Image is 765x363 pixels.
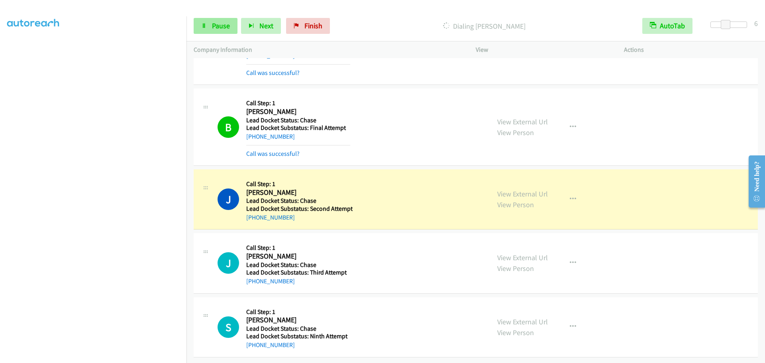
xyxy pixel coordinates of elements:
div: The call is yet to be attempted [218,316,239,338]
h5: Lead Docket Substatus: Ninth Attempt [246,332,350,340]
h5: Lead Docket Substatus: Third Attempt [246,269,350,277]
h5: Lead Docket Substatus: Second Attempt [246,205,353,213]
h5: Lead Docket Status: Chase [246,197,353,205]
span: Finish [304,21,322,30]
button: AutoTab [642,18,692,34]
span: Pause [212,21,230,30]
h1: S [218,316,239,338]
a: View External Url [497,189,548,198]
a: [PHONE_NUMBER] [246,133,295,140]
h2: [PERSON_NAME] [246,188,350,197]
h5: Lead Docket Status: Chase [246,261,350,269]
h1: B [218,116,239,138]
h2: [PERSON_NAME] [246,252,350,261]
p: View [476,45,610,55]
iframe: Resource Center [742,150,765,213]
a: Finish [286,18,330,34]
a: View External Url [497,317,548,326]
h2: [PERSON_NAME] [246,316,350,325]
a: Pause [194,18,237,34]
a: View External Url [497,117,548,126]
span: Next [259,21,273,30]
a: View External Url [497,253,548,262]
a: View Person [497,328,534,337]
h5: Lead Docket Status: Chase [246,325,350,333]
h5: Call Step: 1 [246,99,350,107]
h5: Lead Docket Status: Chase [246,116,350,124]
h5: Call Step: 1 [246,244,350,252]
a: [PHONE_NUMBER] [246,214,295,221]
a: View Person [497,264,534,273]
h2: [PERSON_NAME] [246,107,350,116]
h1: J [218,252,239,274]
a: Call was successful? [246,69,300,77]
h5: Call Step: 1 [246,308,350,316]
a: [PHONE_NUMBER] [246,277,295,285]
div: The call is yet to be attempted [218,252,239,274]
h1: J [218,188,239,210]
p: Company Information [194,45,461,55]
a: [PHONE_NUMBER] [246,341,295,349]
a: View Person [497,200,534,209]
a: View Person [497,128,534,137]
h5: Call Step: 1 [246,180,353,188]
h5: Lead Docket Substatus: Final Attempt [246,124,350,132]
p: Dialing [PERSON_NAME] [341,21,628,31]
p: Actions [624,45,758,55]
a: Call was successful? [246,150,300,157]
button: Next [241,18,281,34]
div: 6 [754,18,758,29]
